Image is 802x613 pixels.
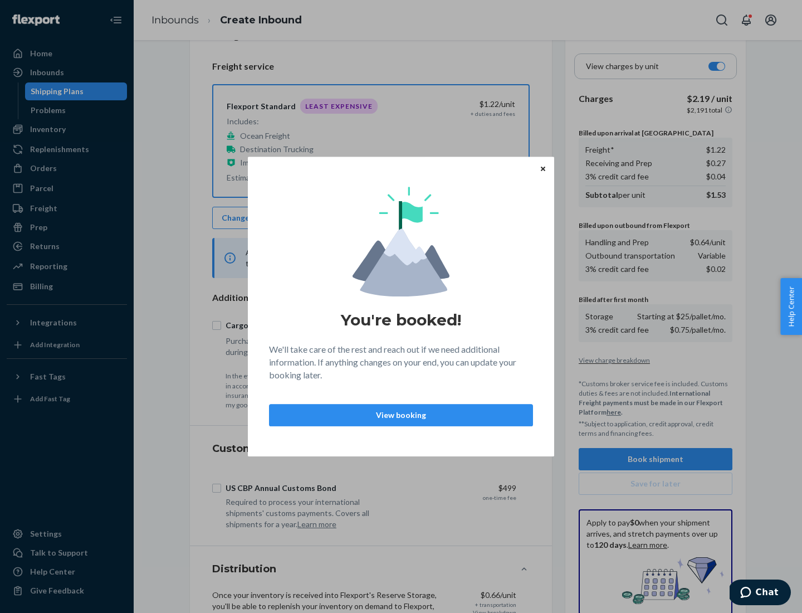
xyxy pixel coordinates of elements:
p: View booking [278,410,524,421]
img: svg+xml,%3Csvg%20viewBox%3D%220%200%20174%20197%22%20fill%3D%22none%22%20xmlns%3D%22http%3A%2F%2F... [353,187,449,296]
button: View booking [269,404,533,426]
button: Close [537,162,549,174]
h1: You're booked! [341,310,461,330]
p: We'll take care of the rest and reach out if we need additional information. If anything changes ... [269,343,533,382]
span: Chat [26,8,49,18]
